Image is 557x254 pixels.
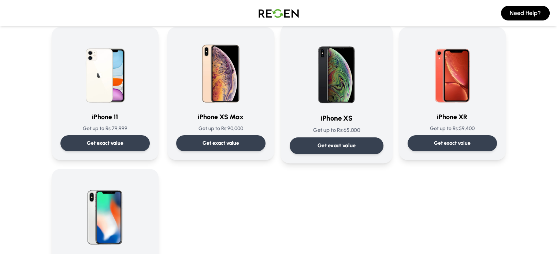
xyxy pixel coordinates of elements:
img: iPhone XS [300,33,374,107]
p: Get up to Rs: 59,400 [408,125,497,132]
img: Logo [253,3,304,23]
img: iPhone 11 [70,36,140,106]
p: Get exact value [87,140,123,147]
img: iPhone XS Max [186,36,256,106]
h3: iPhone 11 [60,112,150,122]
p: Get exact value [434,140,471,147]
button: Need Help? [501,6,550,20]
p: Get exact value [203,140,239,147]
p: Get up to Rs: 79,999 [60,125,150,132]
h3: iPhone XS Max [176,112,265,122]
p: Get up to Rs: 65,000 [289,126,383,134]
h3: iPhone XS [289,113,383,124]
img: iPhone XR [417,36,487,106]
h3: iPhone XR [408,112,497,122]
p: Get exact value [317,142,356,149]
p: Get up to Rs: 90,000 [176,125,265,132]
img: iPhone X [70,178,140,248]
